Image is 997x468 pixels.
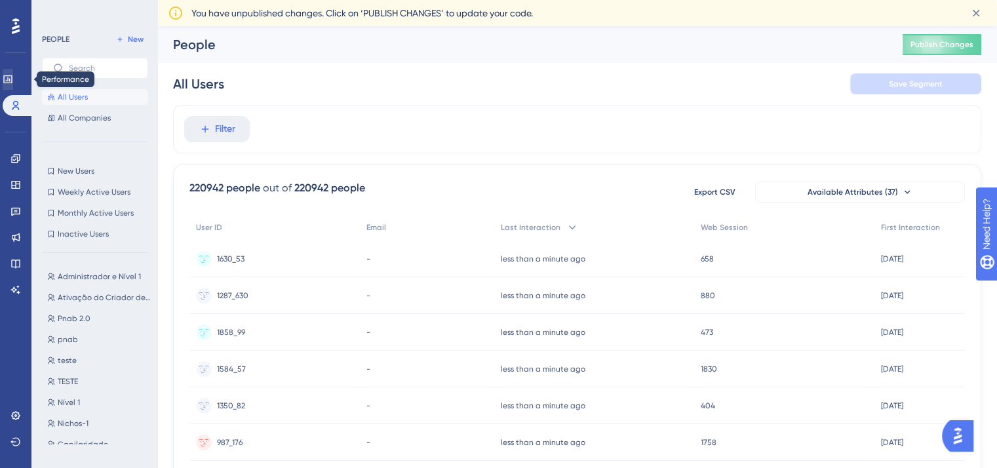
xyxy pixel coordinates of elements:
[294,180,365,196] div: 220942 people
[808,187,898,197] span: Available Attributes (37)
[366,400,370,411] span: -
[58,166,94,176] span: New Users
[42,416,156,431] button: Nichos-1
[58,334,78,345] span: pnab
[42,353,156,368] button: teste
[173,75,224,93] div: All Users
[501,222,560,233] span: Last Interaction
[881,438,903,447] time: [DATE]
[501,328,585,337] time: less than a minute ago
[58,208,134,218] span: Monthly Active Users
[881,291,903,300] time: [DATE]
[173,35,870,54] div: People
[881,254,903,263] time: [DATE]
[366,327,370,338] span: -
[217,290,248,301] span: 1287_630
[881,364,903,374] time: [DATE]
[501,291,585,300] time: less than a minute ago
[366,364,370,374] span: -
[501,438,585,447] time: less than a minute ago
[42,184,148,200] button: Weekly Active Users
[42,205,148,221] button: Monthly Active Users
[42,89,148,105] button: All Users
[58,113,111,123] span: All Companies
[42,290,156,305] button: Ativação do Criador de Documentos com IA
[366,290,370,301] span: -
[184,116,250,142] button: Filter
[42,395,156,410] button: Nível 1
[217,437,243,448] span: 987_176
[694,187,735,197] span: Export CSV
[682,182,747,203] button: Export CSV
[881,222,940,233] span: First Interaction
[903,34,981,55] button: Publish Changes
[910,39,973,50] span: Publish Changes
[191,5,533,21] span: You have unpublished changes. Click on ‘PUBLISH CHANGES’ to update your code.
[58,187,130,197] span: Weekly Active Users
[850,73,981,94] button: Save Segment
[217,400,245,411] span: 1350_82
[701,400,715,411] span: 404
[42,163,148,179] button: New Users
[42,226,148,242] button: Inactive Users
[189,180,260,196] div: 220942 people
[366,437,370,448] span: -
[58,439,108,450] span: Capilaridade
[58,92,88,102] span: All Users
[69,64,137,73] input: Search
[217,364,246,374] span: 1584_57
[881,328,903,337] time: [DATE]
[701,290,715,301] span: 880
[263,180,292,196] div: out of
[58,418,88,429] span: Nichos-1
[217,254,244,264] span: 1630_53
[58,229,109,239] span: Inactive Users
[889,79,943,89] span: Save Segment
[58,292,151,303] span: Ativação do Criador de Documentos com IA
[42,110,148,126] button: All Companies
[701,327,713,338] span: 473
[701,254,714,264] span: 658
[58,355,77,366] span: teste
[42,437,156,452] button: Capilaridade
[366,254,370,264] span: -
[701,437,716,448] span: 1758
[42,311,156,326] button: Pnab 2.0
[501,254,585,263] time: less than a minute ago
[701,222,748,233] span: Web Session
[58,313,90,324] span: Pnab 2.0
[366,222,386,233] span: Email
[755,182,965,203] button: Available Attributes (37)
[196,222,222,233] span: User ID
[881,401,903,410] time: [DATE]
[217,327,245,338] span: 1858_99
[42,332,156,347] button: pnab
[58,376,78,387] span: TESTE
[31,3,82,19] span: Need Help?
[215,121,235,137] span: Filter
[58,271,141,282] span: Administrador e Nível 1
[942,416,981,456] iframe: UserGuiding AI Assistant Launcher
[58,397,80,408] span: Nível 1
[42,374,156,389] button: TESTE
[128,34,144,45] span: New
[42,269,156,284] button: Administrador e Nível 1
[111,31,148,47] button: New
[42,34,69,45] div: PEOPLE
[701,364,717,374] span: 1830
[501,364,585,374] time: less than a minute ago
[501,401,585,410] time: less than a minute ago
